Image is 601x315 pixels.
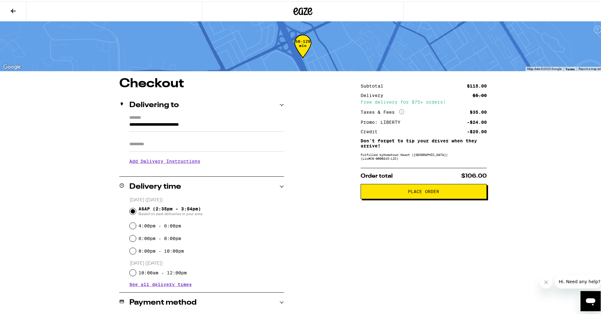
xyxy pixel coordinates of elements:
[580,290,601,310] iframe: Button to launch messaging window
[361,119,405,123] div: Promo: LIBERTY
[129,182,181,189] h2: Delivery time
[361,92,388,96] div: Delivery
[361,128,382,133] div: Credit
[467,128,487,133] div: -$20.00
[130,196,284,202] p: [DATE] ([DATE])
[2,62,22,70] a: Open this area in Google Maps (opens a new window)
[361,172,393,178] span: Order total
[129,100,179,108] h2: Delivering to
[2,62,22,70] img: Google
[129,153,284,167] h3: Add Delivery Instructions
[361,108,404,114] div: Taxes & Fees
[129,298,197,305] h2: Payment method
[138,222,181,227] label: 4:00pm - 6:00pm
[138,205,203,215] span: ASAP (2:35pm - 3:54pm)
[129,167,284,172] p: We'll contact you at [PHONE_NUMBER] when we arrive
[540,275,552,287] iframe: Close message
[467,83,487,87] div: $115.00
[294,38,311,62] div: 50-129 min
[361,137,487,147] p: Don't forget to tip your driver when they arrive!
[361,99,487,103] div: Free delivery for $75+ orders!
[470,109,487,113] div: $35.00
[138,269,187,274] label: 10:00am - 12:00pm
[408,188,439,192] span: Place Order
[527,66,562,69] span: Map data ©2025 Google
[129,281,192,285] button: See all delivery times
[361,183,487,198] button: Place Order
[130,259,284,265] p: [DATE] ([DATE])
[138,210,203,215] span: Based on past deliveries in your area
[565,66,575,70] a: Terms
[555,273,601,287] iframe: Message from company
[361,152,487,159] div: Fulfilled by Hometown Heart ([GEOGRAPHIC_DATA]) (Lic# C9-0000215-LIC )
[119,76,284,89] h1: Checkout
[467,119,487,123] div: -$24.00
[138,247,184,252] label: 8:00pm - 10:00pm
[138,235,181,240] label: 6:00pm - 8:00pm
[473,92,487,96] div: $5.00
[361,83,388,87] div: Subtotal
[461,172,487,178] span: $106.00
